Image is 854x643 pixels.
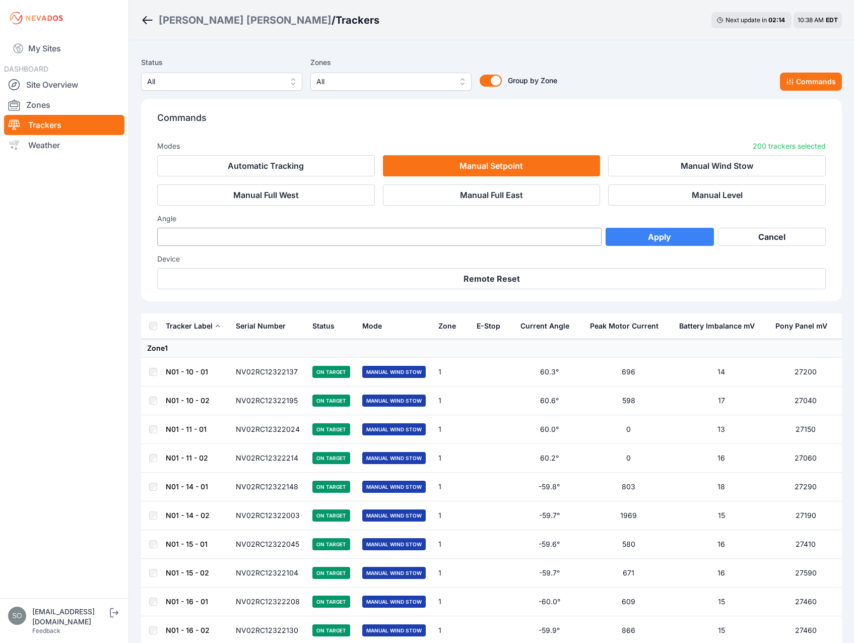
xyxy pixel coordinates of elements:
button: Manual Setpoint [383,155,601,176]
button: Status [312,314,343,338]
span: On Target [312,481,350,493]
a: N01 - 14 - 02 [166,511,210,520]
a: Feedback [32,627,60,634]
button: Manual Full West [157,184,375,206]
td: 598 [584,387,673,415]
div: Battery Imbalance mV [679,321,755,331]
td: 27040 [769,387,842,415]
a: N01 - 16 - 01 [166,597,208,606]
a: Weather [4,135,124,155]
td: 803 [584,473,673,501]
td: -60.0° [514,588,584,616]
td: 15 [673,588,769,616]
span: Manual Wind Stow [362,624,426,636]
span: On Target [312,423,350,435]
td: 1 [432,588,470,616]
td: 60.6° [514,387,584,415]
span: Manual Wind Stow [362,538,426,550]
td: NV02RC12322024 [230,415,306,444]
a: Trackers [4,115,124,135]
a: N01 - 11 - 01 [166,425,207,433]
td: NV02RC12322003 [230,501,306,530]
a: N01 - 15 - 01 [166,540,208,548]
a: N01 - 15 - 02 [166,568,209,577]
td: 1 [432,473,470,501]
div: E-Stop [477,321,500,331]
button: Peak Motor Current [590,314,667,338]
td: 27150 [769,415,842,444]
img: solarsolutions@nautilussolar.com [8,607,26,625]
td: 1969 [584,501,673,530]
label: Status [141,56,302,69]
td: 17 [673,387,769,415]
td: 580 [584,530,673,559]
span: Manual Wind Stow [362,423,426,435]
td: 27190 [769,501,842,530]
td: NV02RC12322208 [230,588,306,616]
td: 609 [584,588,673,616]
td: 60.0° [514,415,584,444]
h3: Device [157,254,826,264]
td: 27060 [769,444,842,473]
td: -59.8° [514,473,584,501]
p: Commands [157,111,826,133]
button: Manual Wind Stow [608,155,826,176]
img: Nevados [8,10,64,26]
span: Manual Wind Stow [362,567,426,579]
span: Group by Zone [508,76,557,85]
td: 1 [432,444,470,473]
a: N01 - 14 - 01 [166,482,208,491]
div: Current Angle [520,321,569,331]
a: N01 - 10 - 01 [166,367,208,376]
label: Zones [310,56,472,69]
td: 27590 [769,559,842,588]
button: Manual Full East [383,184,601,206]
span: Manual Wind Stow [362,481,426,493]
div: Zone [438,321,456,331]
span: Manual Wind Stow [362,596,426,608]
button: Commands [780,73,842,91]
td: 1 [432,358,470,387]
div: Tracker Label [166,321,213,331]
a: N01 - 10 - 02 [166,396,210,405]
td: 1 [432,530,470,559]
td: 0 [584,444,673,473]
td: 1 [432,387,470,415]
a: Site Overview [4,75,124,95]
td: 60.3° [514,358,584,387]
td: NV02RC12322137 [230,358,306,387]
div: 02 : 14 [768,16,786,24]
button: E-Stop [477,314,508,338]
td: NV02RC12322104 [230,559,306,588]
div: Status [312,321,335,331]
button: All [310,73,472,91]
div: Serial Number [236,321,286,331]
td: 60.2° [514,444,584,473]
span: Manual Wind Stow [362,395,426,407]
td: NV02RC12322148 [230,473,306,501]
td: 696 [584,358,673,387]
td: 15 [673,501,769,530]
a: [PERSON_NAME] [PERSON_NAME] [159,13,332,27]
a: N01 - 11 - 02 [166,454,208,462]
div: Mode [362,321,382,331]
td: 1 [432,501,470,530]
div: Pony Panel mV [775,321,827,331]
td: NV02RC12322195 [230,387,306,415]
span: 10:38 AM [798,16,824,24]
td: 1 [432,559,470,588]
span: EDT [826,16,838,24]
td: 16 [673,530,769,559]
button: Cancel [718,228,826,246]
button: Battery Imbalance mV [679,314,763,338]
td: 27410 [769,530,842,559]
button: Tracker Label [166,314,221,338]
a: N01 - 16 - 02 [166,626,210,634]
button: Mode [362,314,390,338]
td: NV02RC12322045 [230,530,306,559]
span: Manual Wind Stow [362,509,426,522]
span: On Target [312,567,350,579]
td: 27460 [769,588,842,616]
td: 671 [584,559,673,588]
